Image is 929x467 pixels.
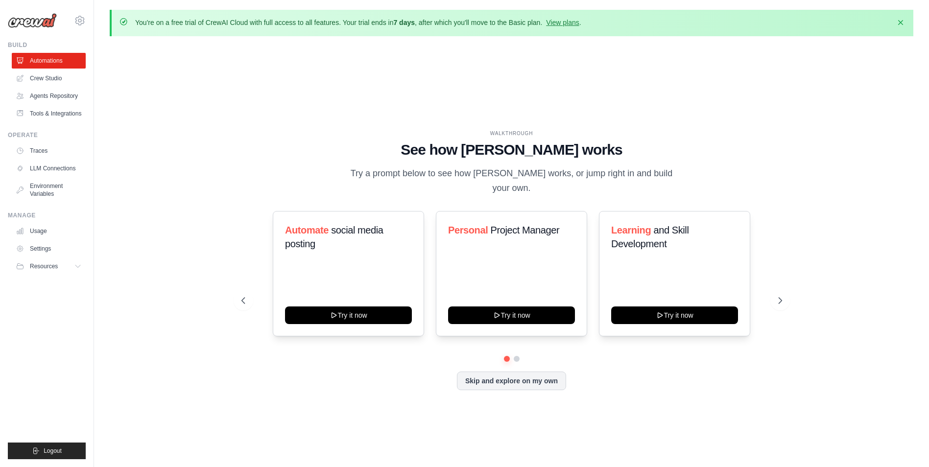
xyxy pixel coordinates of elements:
[12,143,86,159] a: Traces
[611,306,738,324] button: Try it now
[135,18,581,27] p: You're on a free trial of CrewAI Cloud with full access to all features. Your trial ends in , aft...
[457,372,566,390] button: Skip and explore on my own
[546,19,579,26] a: View plans
[448,225,488,235] span: Personal
[12,258,86,274] button: Resources
[285,225,329,235] span: Automate
[12,106,86,121] a: Tools & Integrations
[8,131,86,139] div: Operate
[285,306,412,324] button: Try it now
[8,41,86,49] div: Build
[285,225,383,249] span: social media posting
[30,262,58,270] span: Resources
[241,130,782,137] div: WALKTHROUGH
[611,225,689,249] span: and Skill Development
[12,161,86,176] a: LLM Connections
[8,443,86,459] button: Logout
[490,225,559,235] span: Project Manager
[8,211,86,219] div: Manage
[241,141,782,159] h1: See how [PERSON_NAME] works
[12,223,86,239] a: Usage
[12,241,86,257] a: Settings
[12,88,86,104] a: Agents Repository
[12,70,86,86] a: Crew Studio
[393,19,415,26] strong: 7 days
[8,13,57,28] img: Logo
[12,178,86,202] a: Environment Variables
[448,306,575,324] button: Try it now
[44,447,62,455] span: Logout
[611,225,651,235] span: Learning
[347,166,676,195] p: Try a prompt below to see how [PERSON_NAME] works, or jump right in and build your own.
[12,53,86,69] a: Automations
